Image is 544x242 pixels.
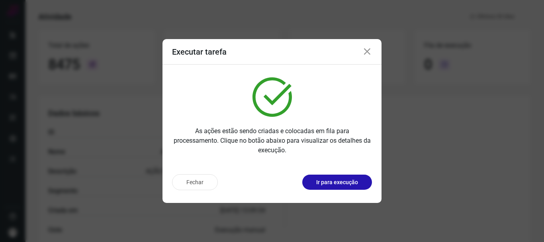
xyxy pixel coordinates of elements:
[316,178,358,187] p: Ir para execução
[252,77,292,117] img: verified.svg
[172,126,372,155] p: As ações estão sendo criadas e colocadas em fila para processamento. Clique no botão abaixo para ...
[302,175,372,190] button: Ir para execução
[172,174,218,190] button: Fechar
[172,47,227,57] h3: Executar tarefa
